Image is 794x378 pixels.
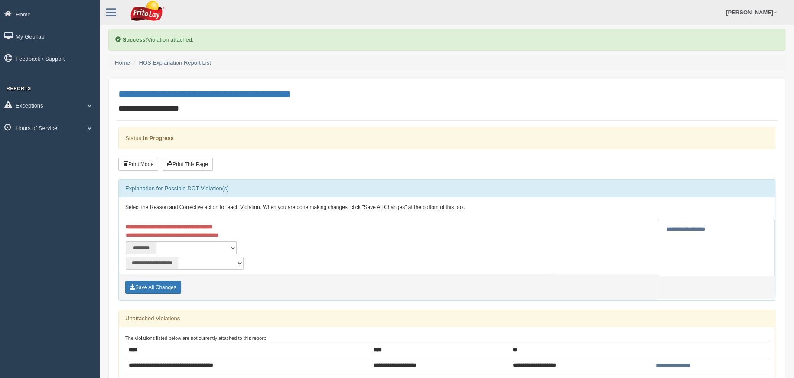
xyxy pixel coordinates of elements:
small: The violations listed below are not currently attached to this report: [125,336,266,341]
button: Print This Page [163,158,213,171]
button: Save [125,281,181,294]
div: Status: [118,127,775,149]
div: Select the Reason and Corrective action for each Violation. When you are done making changes, cli... [119,197,775,218]
a: Home [115,59,130,66]
strong: In Progress [143,135,174,141]
a: HOS Explanation Report List [139,59,211,66]
div: Unattached Violations [119,310,775,327]
button: Print Mode [118,158,158,171]
div: Violation attached. [108,29,785,51]
b: Success! [123,36,147,43]
div: Explanation for Possible DOT Violation(s) [119,180,775,197]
